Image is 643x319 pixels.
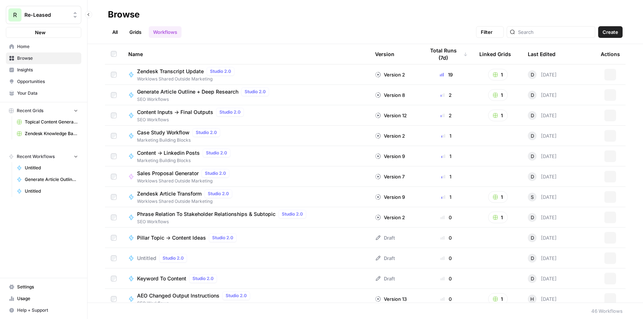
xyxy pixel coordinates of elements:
[6,76,81,87] a: Opportunities
[528,274,557,283] div: [DATE]
[137,275,186,282] span: Keyword To Content
[25,119,78,125] span: Topical Content Generation Grid
[6,87,81,99] a: Your Data
[375,44,394,64] div: Version
[598,26,623,38] button: Create
[128,87,363,103] a: Generate Article Outline + Deep ResearchStudio 2.0SEO Workflows
[528,254,557,263] div: [DATE]
[17,78,78,85] span: Opportunities
[601,44,620,64] div: Actions
[425,295,468,303] div: 0
[528,193,557,201] div: [DATE]
[108,26,122,38] a: All
[531,173,534,180] span: D
[6,52,81,64] a: Browse
[488,69,508,80] button: 1
[528,70,557,79] div: [DATE]
[6,304,81,316] button: Help + Support
[128,128,363,143] a: Case Study WorkflowStudio 2.0Marketing Building Blocks
[137,255,156,262] span: Untitled
[137,178,232,184] span: Worklows Shared Outside Marketing
[137,234,206,241] span: Pillar Topic -> Content Ideas
[488,110,508,121] button: 1
[479,44,511,64] div: Linked Grids
[425,173,468,180] div: 1
[531,71,534,78] span: D
[137,157,233,164] span: Marketing Building Blocks
[375,71,405,78] div: Version 2
[137,300,253,307] span: SEO Workflows
[528,111,557,120] div: [DATE]
[17,90,78,97] span: Your Data
[6,281,81,293] a: Settings
[603,28,618,36] span: Create
[128,189,363,205] a: Zendesk Article TransformStudio 2.0Worklows Shared Outside Marketing
[128,210,363,225] a: Phrase Relation To Stakeholder Relationships & SubtopicStudio 2.0SEO Workflows
[425,234,468,241] div: 0
[128,149,363,164] a: Content -> Linkedin PostsStudio 2.0Marketing Building Blocks
[375,91,405,99] div: Version 8
[192,275,214,282] span: Studio 2.0
[137,292,219,299] span: AEO Changed Output Instructions
[518,28,592,36] input: Search
[137,137,223,143] span: Marketing Building Blocks
[137,88,238,95] span: Generate Article Outline + Deep Research
[425,71,468,78] div: 19
[108,9,140,20] div: Browse
[137,198,235,205] span: Worklows Shared Outside Marketing
[137,149,200,157] span: Content -> Linkedin Posts
[531,112,534,119] span: D
[212,235,233,241] span: Studio 2.0
[13,185,81,197] a: Untitled
[425,214,468,221] div: 0
[13,174,81,185] a: Generate Article Outline + Deep Research
[17,295,78,302] span: Usage
[245,88,266,95] span: Studio 2.0
[137,117,247,123] span: SEO Workflows
[6,64,81,76] a: Insights
[163,255,184,261] span: Studio 2.0
[531,193,534,201] span: S
[128,44,363,64] div: Name
[149,26,182,38] a: Workflows
[128,169,363,184] a: Sales Proposal GeneratorStudio 2.0Worklows Shared Outside Marketing
[425,44,468,64] div: Total Runs (7d)
[375,173,405,180] div: Version 7
[17,43,78,50] span: Home
[125,26,146,38] a: Grids
[488,293,508,305] button: 1
[528,152,557,161] div: [DATE]
[425,275,468,282] div: 0
[35,29,46,36] span: New
[528,295,557,303] div: [DATE]
[591,307,623,315] div: 46 Workflows
[531,255,534,262] span: D
[531,153,534,160] span: D
[208,190,229,197] span: Studio 2.0
[476,26,504,38] button: Filter
[13,116,81,128] a: Topical Content Generation Grid
[13,128,81,139] a: Zendesk Knowledge Base Update
[425,153,468,160] div: 1
[425,91,468,99] div: 2
[375,153,405,160] div: Version 9
[137,210,276,218] span: Phrase Relation To Stakeholder Relationships & Subtopic
[24,11,69,19] span: Re-Leased
[25,176,78,183] span: Generate Article Outline + Deep Research
[128,254,363,263] a: UntitledStudio 2.0
[17,107,43,114] span: Recent Grids
[17,284,78,290] span: Settings
[528,172,557,181] div: [DATE]
[226,292,247,299] span: Studio 2.0
[17,55,78,62] span: Browse
[13,11,17,19] span: R
[219,109,241,115] span: Studio 2.0
[530,295,534,303] span: H
[128,233,363,242] a: Pillar Topic -> Content IdeasStudio 2.0
[137,190,202,197] span: Zendesk Article Transform
[6,293,81,304] a: Usage
[210,68,231,75] span: Studio 2.0
[531,91,534,99] span: D
[137,109,213,116] span: Content Inputs -> Final Outputs
[425,255,468,262] div: 0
